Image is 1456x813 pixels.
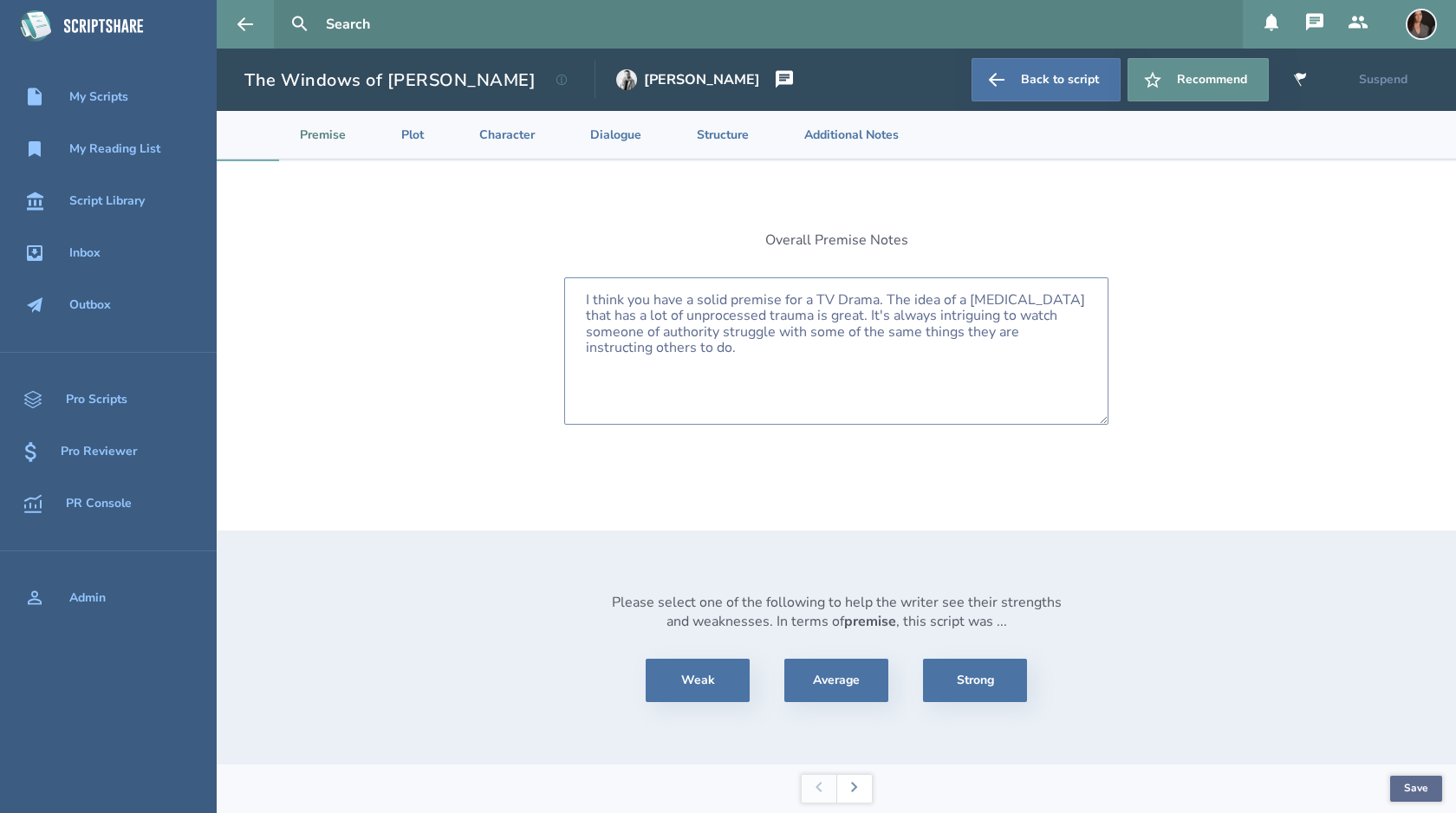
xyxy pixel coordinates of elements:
button: Weak [646,659,750,702]
div: Please select one of the following to help the writer see their strengths and weaknesses. In term... [611,593,1062,631]
strong: premise [844,612,896,631]
li: Premise [258,111,360,159]
li: Plot [360,111,438,159]
button: Suspend [1331,58,1435,101]
li: Character [438,111,549,159]
a: [PERSON_NAME] [616,61,760,99]
div: Admin [69,591,106,605]
button: Save [1390,776,1442,802]
img: user_1716403022-crop.jpg [616,69,637,90]
button: Strong [923,659,1027,702]
button: Recommend [1128,58,1269,101]
img: user_1604966854-crop.jpg [1406,9,1437,40]
div: Pro Reviewer [61,445,137,459]
div: PR Console [66,497,132,511]
button: Average [784,659,888,702]
div: Inbox [69,246,101,260]
div: [PERSON_NAME] [644,72,760,88]
button: View script details [543,61,581,99]
div: My Scripts [69,90,128,104]
li: Dialogue [549,111,655,159]
div: My Reading List [69,142,160,156]
a: Back to script [972,58,1121,101]
h1: The Windows of [PERSON_NAME] [244,68,536,92]
div: Pro Scripts [66,393,127,406]
div: Script Library [69,194,145,208]
div: Overall Premise Notes [765,231,908,250]
li: Additional Notes [763,111,913,159]
div: Outbox [69,298,111,312]
textarea: I think you have a solid premise for a TV Drama. The idea of a [MEDICAL_DATA] that has a lot of u... [564,277,1108,425]
li: Structure [655,111,763,159]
